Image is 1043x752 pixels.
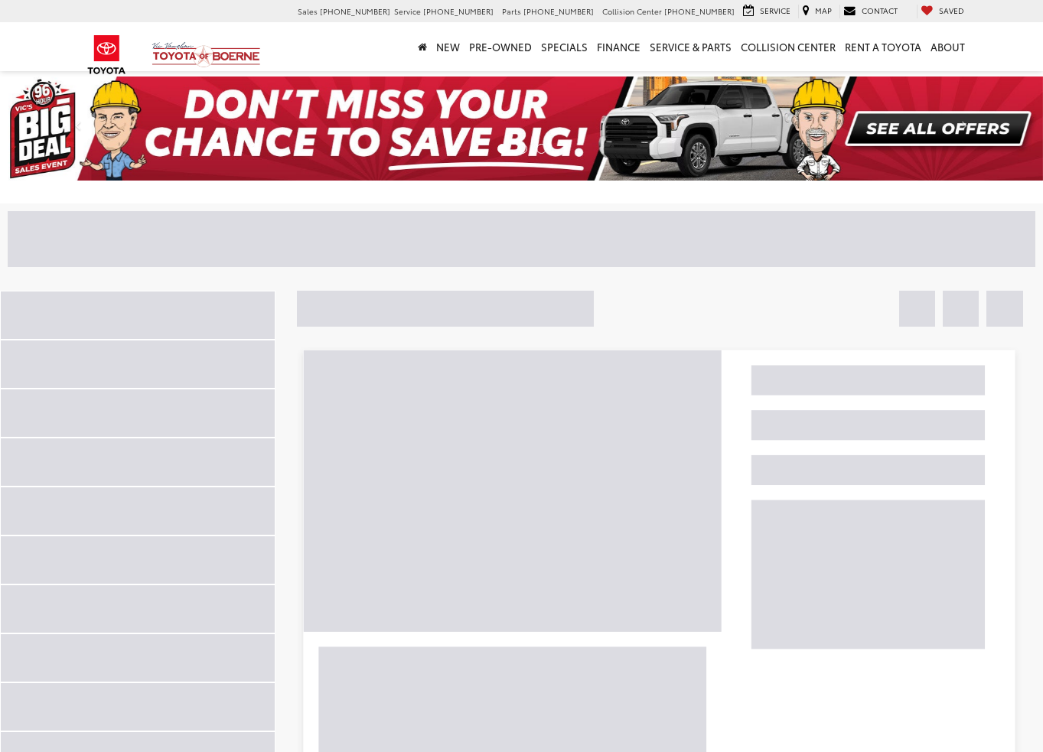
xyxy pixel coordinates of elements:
[939,5,964,16] span: Saved
[298,5,318,17] span: Sales
[432,22,464,71] a: New
[739,5,794,18] a: Service
[78,30,135,80] img: Toyota
[502,5,521,17] span: Parts
[464,22,536,71] a: Pre-Owned
[798,5,836,18] a: Map
[815,5,832,16] span: Map
[645,22,736,71] a: Service & Parts: Opens in a new tab
[926,22,970,71] a: About
[917,5,968,18] a: My Saved Vehicles
[592,22,645,71] a: Finance
[423,5,494,17] span: [PHONE_NUMBER]
[536,22,592,71] a: Specials
[664,5,735,17] span: [PHONE_NUMBER]
[320,5,390,17] span: [PHONE_NUMBER]
[839,5,901,18] a: Contact
[394,5,421,17] span: Service
[152,41,261,68] img: Vic Vaughan Toyota of Boerne
[602,5,662,17] span: Collision Center
[862,5,898,16] span: Contact
[840,22,926,71] a: Rent a Toyota
[736,22,840,71] a: Collision Center
[760,5,790,16] span: Service
[413,22,432,71] a: Home
[523,5,594,17] span: [PHONE_NUMBER]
